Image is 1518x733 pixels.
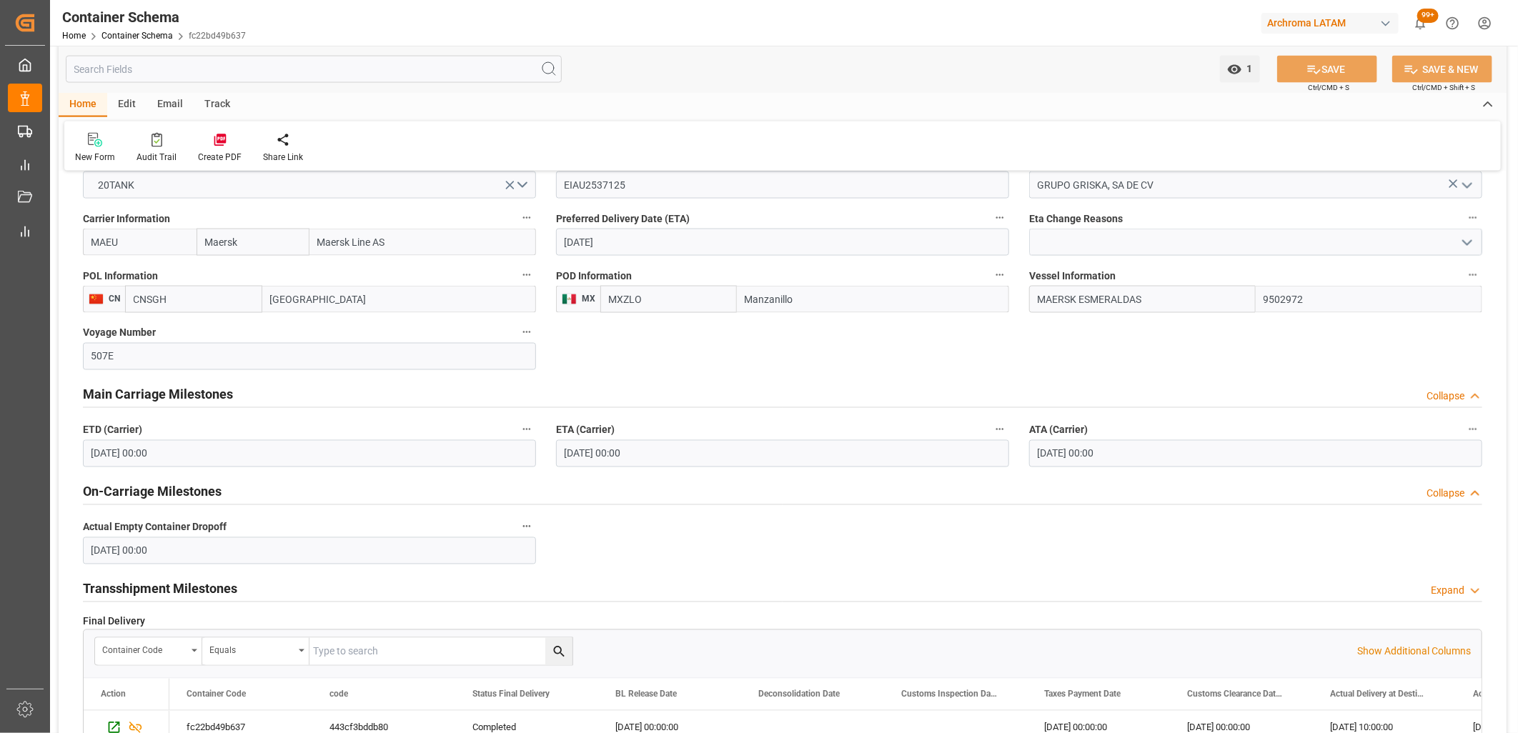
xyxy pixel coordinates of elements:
[1029,211,1123,226] span: Eta Change Reasons
[83,385,233,404] h2: Main Carriage Milestones
[556,269,632,284] span: POD Information
[545,638,572,665] button: search button
[187,689,246,699] span: Container Code
[1044,689,1121,699] span: Taxes Payment Date
[1308,82,1349,93] span: Ctrl/CMD + S
[577,294,595,304] span: MX
[991,209,1009,227] button: Preferred Delivery Date (ETA)
[83,579,237,599] h2: Transshipment Milestones
[1029,423,1088,438] span: ATA (Carrier)
[83,423,142,438] span: ETD (Carrier)
[1261,9,1404,36] button: Archroma LATAM
[1256,286,1482,313] input: Enter IMO
[1261,13,1399,34] div: Archroma LATAM
[615,689,677,699] span: BL Release Date
[556,211,690,226] span: Preferred Delivery Date (ETA)
[1412,82,1475,93] span: Ctrl/CMD + Shift + S
[758,689,840,699] span: Deconsolidation Date
[1187,689,1283,699] span: Customs Clearance Date (ID)
[83,440,536,467] input: DD-MM-YYYY HH:MM
[517,323,536,341] button: Voyage Number
[901,689,997,699] span: Customs Inspection Date
[137,151,177,164] div: Audit Trail
[1427,389,1464,404] div: Collapse
[309,229,536,256] input: Fullname
[197,229,310,256] input: Shortname
[1029,286,1256,313] input: Enter Vessel Name
[1417,9,1439,23] span: 99+
[83,537,536,564] input: DD-MM-YYYY HH:MM
[1029,440,1482,467] input: DD-MM-YYYY HH:MM
[556,229,1009,256] input: DD-MM-YYYY
[517,209,536,227] button: Carrier Information
[83,211,170,226] span: Carrier Information
[737,286,1009,313] input: Enter Port Name
[991,266,1009,284] button: POD Information
[1330,689,1426,699] span: Actual Delivery at Destination
[1464,420,1482,439] button: ATA (Carrier)
[1437,7,1469,39] button: Help Center
[147,93,194,117] div: Email
[91,178,142,193] span: 20TANK
[198,151,242,164] div: Create PDF
[83,171,536,199] button: open menu
[1464,266,1482,284] button: Vessel Information
[95,638,202,665] button: open menu
[556,440,1009,467] input: DD-MM-YYYY HH:MM
[262,286,536,313] input: Enter Port Name
[125,286,262,313] input: Enter Locode
[1220,56,1260,83] button: open menu
[1427,487,1464,502] div: Collapse
[263,151,303,164] div: Share Link
[83,482,222,502] h2: On-Carriage Milestones
[1456,174,1477,196] button: open menu
[1431,584,1464,599] div: Expand
[329,689,348,699] span: code
[194,93,241,117] div: Track
[202,638,309,665] button: open menu
[83,326,156,341] span: Voyage Number
[102,641,187,657] div: Container Code
[309,638,572,665] input: Type to search
[562,294,577,305] img: country
[1392,56,1492,83] button: SAVE & NEW
[104,294,120,304] span: CN
[517,420,536,439] button: ETD (Carrier)
[83,269,158,284] span: POL Information
[517,517,536,536] button: Actual Empty Container Dropoff
[472,689,550,699] span: Status Final Delivery
[556,423,615,438] span: ETA (Carrier)
[600,286,737,313] input: Enter Locode
[89,294,104,305] img: country
[101,689,126,699] div: Action
[66,56,562,83] input: Search Fields
[83,520,227,535] span: Actual Empty Container Dropoff
[1456,231,1477,254] button: open menu
[1464,209,1482,227] button: Eta Change Reasons
[83,614,145,629] span: Final Delivery
[101,31,173,41] a: Container Schema
[1242,63,1253,74] span: 1
[1029,269,1116,284] span: Vessel Information
[83,229,197,256] input: SCAC
[991,420,1009,439] button: ETA (Carrier)
[62,6,246,28] div: Container Schema
[1277,56,1377,83] button: SAVE
[59,93,107,117] div: Home
[1357,644,1471,659] p: Show Additional Columns
[209,641,294,657] div: Equals
[517,266,536,284] button: POL Information
[1404,7,1437,39] button: show 100 new notifications
[62,31,86,41] a: Home
[107,93,147,117] div: Edit
[75,151,115,164] div: New Form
